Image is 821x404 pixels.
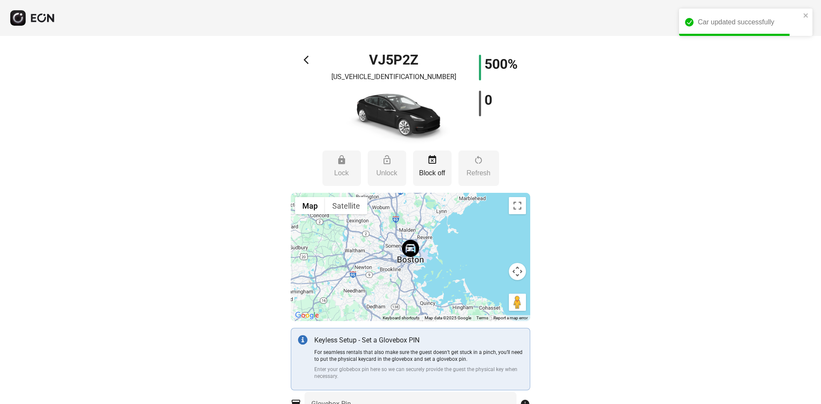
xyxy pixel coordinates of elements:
img: info [298,335,307,345]
p: Keyless Setup - Set a Glovebox PIN [314,335,523,345]
div: Car updated successfully [698,17,800,27]
h1: 500% [484,59,518,69]
button: close [803,12,809,19]
p: Enter your globebox pin here so we can securely provide the guest the physical key when necessary. [314,366,523,380]
button: Drag Pegman onto the map to open Street View [509,294,526,311]
h1: 0 [484,95,492,105]
span: Map data ©2025 Google [425,316,471,320]
img: car [334,86,454,145]
button: Show street map [295,197,325,214]
button: Keyboard shortcuts [383,315,419,321]
a: Terms (opens in new tab) [476,316,488,320]
button: Map camera controls [509,263,526,280]
span: arrow_back_ios [304,55,314,65]
button: Toggle fullscreen view [509,197,526,214]
a: Open this area in Google Maps (opens a new window) [293,310,321,321]
a: Report a map error [493,316,528,320]
span: event_busy [427,155,437,165]
p: Block off [417,168,447,178]
img: Google [293,310,321,321]
button: Show satellite imagery [325,197,367,214]
button: Block off [413,150,452,186]
h1: VJ5P2Z [369,55,418,65]
p: [US_VEHICLE_IDENTIFICATION_NUMBER] [331,72,456,82]
p: For seamless rentals that also make sure the guest doesn’t get stuck in a pinch, you’ll need to p... [314,349,523,363]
